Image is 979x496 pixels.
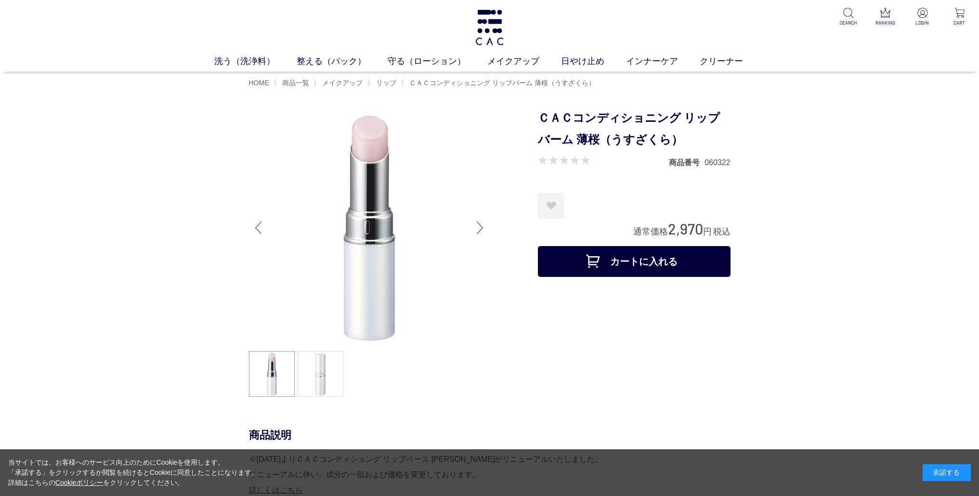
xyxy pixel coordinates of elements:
[626,55,700,68] a: インナーケア
[923,464,971,481] div: 承諾する
[700,55,765,68] a: クリーナー
[538,246,731,277] button: カートに入れる
[668,220,703,237] span: 2,970
[282,79,309,87] span: 商品一覧
[214,55,297,68] a: 洗う（洗浄料）
[297,55,388,68] a: 整える（パック）
[948,19,971,26] p: CART
[911,19,934,26] p: LOGIN
[249,107,490,348] img: ＣＡＣコンディショニング リップバーム 薄桜（うすざくら） 薄桜
[633,227,668,236] span: 通常価格
[474,10,505,45] img: logo
[669,157,705,168] dt: 商品番号
[376,79,396,87] span: リップ
[367,78,399,88] li: 〉
[538,193,564,219] a: お気に入りに登録する
[487,55,561,68] a: メイクアップ
[374,79,396,87] a: リップ
[409,79,595,87] span: ＣＡＣコンディショニング リップバーム 薄桜（うすざくら）
[836,8,860,26] a: SEARCH
[55,479,104,486] a: Cookieポリシー
[705,157,730,168] dd: 060322
[322,79,363,87] span: メイクアップ
[407,79,595,87] a: ＣＡＣコンディショニング リップバーム 薄桜（うすざくら）
[401,78,598,88] li: 〉
[561,55,626,68] a: 日やけ止め
[280,79,309,87] a: 商品一覧
[320,79,363,87] a: メイクアップ
[948,8,971,26] a: CART
[249,209,268,247] div: Previous slide
[703,227,712,236] span: 円
[874,19,897,26] p: RANKING
[538,107,731,151] h1: ＣＡＣコンディショニング リップバーム 薄桜（うすざくら）
[249,79,269,87] a: HOME
[874,8,897,26] a: RANKING
[313,78,365,88] li: 〉
[911,8,934,26] a: LOGIN
[388,55,487,68] a: 守る（ローション）
[836,19,860,26] p: SEARCH
[249,428,731,442] div: 商品説明
[470,209,490,247] div: Next slide
[713,227,731,236] span: 税込
[8,457,259,488] div: 当サイトでは、お客様へのサービス向上のためにCookieを使用します。 「承諾する」をクリックするか閲覧を続けるとCookieに同意したことになります。 詳細はこちらの をクリックしてください。
[274,78,312,88] li: 〉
